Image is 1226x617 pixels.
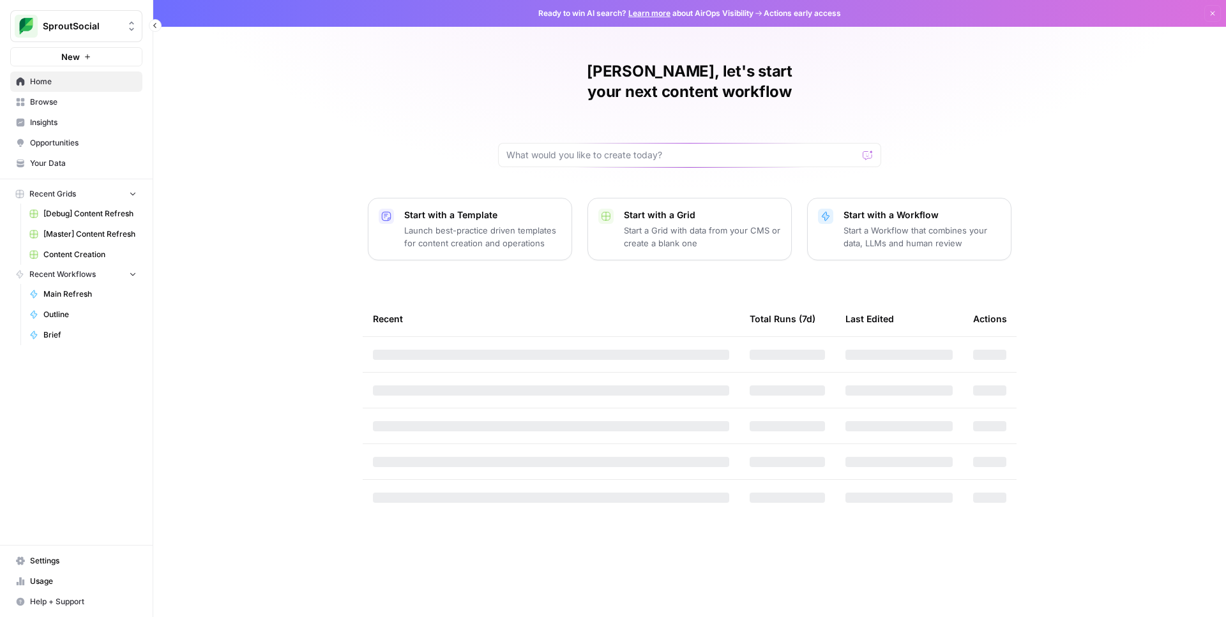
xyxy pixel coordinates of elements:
[506,149,858,161] input: What would you like to create today?
[10,591,142,612] button: Help + Support
[10,571,142,591] a: Usage
[373,301,729,336] div: Recent
[61,50,80,63] span: New
[10,153,142,174] a: Your Data
[24,284,142,304] a: Main Refresh
[24,304,142,325] a: Outline
[404,209,561,221] p: Start with a Template
[30,117,137,128] span: Insights
[43,329,137,341] span: Brief
[807,198,1011,260] button: Start with a WorkflowStart a Workflow that combines your data, LLMs and human review
[30,555,137,567] span: Settings
[24,224,142,244] a: [Master] Content Refresh
[30,158,137,169] span: Your Data
[24,244,142,265] a: Content Creation
[43,288,137,300] span: Main Refresh
[10,551,142,571] a: Settings
[10,133,142,153] a: Opportunities
[498,61,881,102] h1: [PERSON_NAME], let's start your next content workflow
[43,228,137,240] span: [Master] Content Refresh
[844,224,1001,249] p: Start a Workflow that combines your data, LLMs and human review
[24,325,142,345] a: Brief
[15,15,38,38] img: SproutSocial Logo
[624,209,781,221] p: Start with a Grid
[24,204,142,224] a: [Debug] Content Refresh
[30,137,137,149] span: Opportunities
[973,301,1007,336] div: Actions
[30,576,137,587] span: Usage
[844,209,1001,221] p: Start with a Workflow
[30,96,137,108] span: Browse
[29,269,96,280] span: Recent Workflows
[10,10,142,42] button: Workspace: SproutSocial
[750,301,815,336] div: Total Runs (7d)
[764,8,841,19] span: Actions early access
[10,265,142,284] button: Recent Workflows
[845,301,894,336] div: Last Edited
[538,8,753,19] span: Ready to win AI search? about AirOps Visibility
[43,20,120,33] span: SproutSocial
[10,92,142,112] a: Browse
[10,71,142,92] a: Home
[30,76,137,87] span: Home
[10,184,142,204] button: Recent Grids
[624,224,781,249] p: Start a Grid with data from your CMS or create a blank one
[29,188,76,200] span: Recent Grids
[587,198,792,260] button: Start with a GridStart a Grid with data from your CMS or create a blank one
[43,249,137,260] span: Content Creation
[30,596,137,607] span: Help + Support
[43,208,137,219] span: [Debug] Content Refresh
[10,47,142,66] button: New
[404,224,561,249] p: Launch best-practice driven templates for content creation and operations
[43,309,137,320] span: Outline
[10,112,142,133] a: Insights
[368,198,572,260] button: Start with a TemplateLaunch best-practice driven templates for content creation and operations
[628,8,670,18] a: Learn more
